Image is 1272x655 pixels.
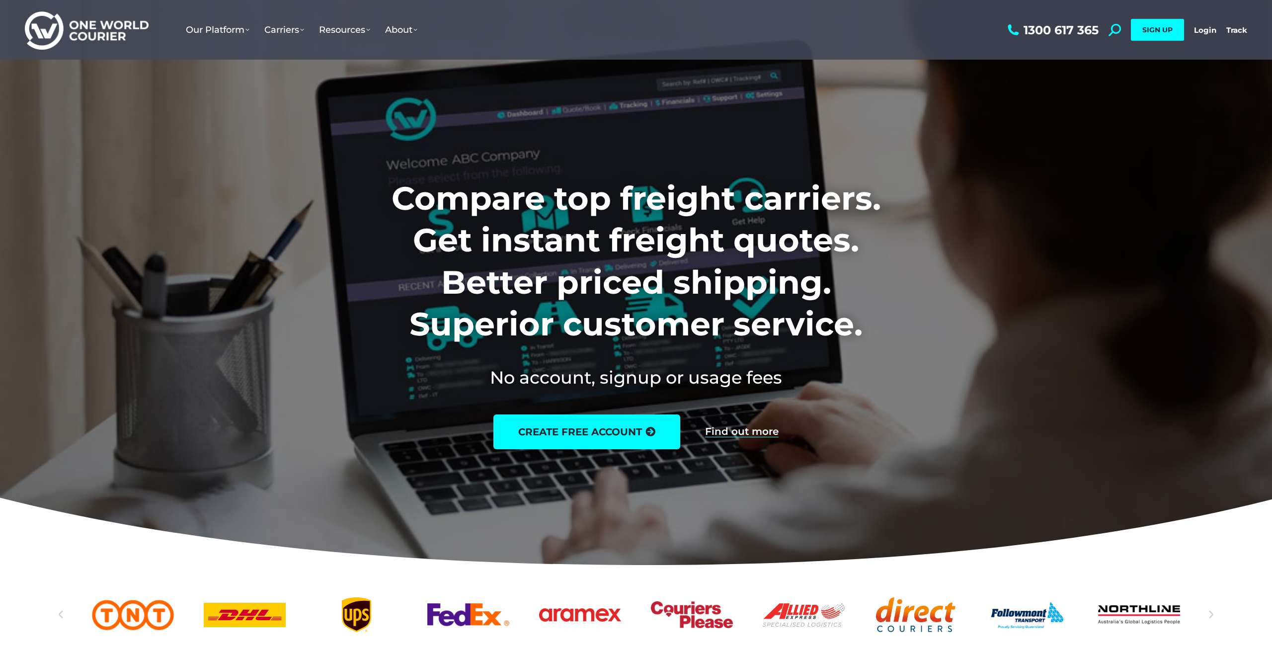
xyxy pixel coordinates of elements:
span: SIGN UP [1142,25,1173,34]
a: Followmont transoirt web logo [986,597,1068,632]
a: DHl logo [204,597,286,632]
div: Slides [92,597,1180,632]
div: 7 / 25 [651,597,733,632]
span: Our Platform [186,24,249,35]
div: 2 / 25 [92,597,174,632]
a: Our Platform [178,14,257,45]
div: 5 / 25 [427,597,509,632]
span: About [385,24,417,35]
div: 9 / 25 [874,597,956,632]
a: About [378,14,425,45]
h1: Compare top freight carriers. Get instant freight quotes. Better priced shipping. Superior custom... [326,177,947,345]
span: Resources [319,24,370,35]
div: 3 / 25 [204,597,286,632]
img: One World Courier [25,10,149,50]
a: UPS logo [316,597,397,632]
a: Allied Express logo [763,597,845,632]
a: Track [1226,25,1247,35]
div: 11 / 25 [1098,597,1180,632]
a: 1300 617 365 [1005,24,1099,36]
a: Direct Couriers logo [874,597,956,632]
a: Couriers Please logo [651,597,733,632]
a: Northline logo [1098,597,1180,632]
a: Find out more [705,426,779,437]
a: SIGN UP [1131,19,1184,41]
div: 4 / 25 [316,597,397,632]
a: FedEx logo [427,597,509,632]
a: Resources [312,14,378,45]
a: TNT logo Australian freight company [92,597,174,632]
span: Carriers [264,24,304,35]
h2: No account, signup or usage fees [326,365,947,390]
div: 6 / 25 [539,597,621,632]
div: 10 / 25 [986,597,1068,632]
a: Login [1194,25,1216,35]
a: create free account [493,414,680,449]
a: Aramex_logo [539,597,621,632]
div: 8 / 25 [763,597,845,632]
a: Carriers [257,14,312,45]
